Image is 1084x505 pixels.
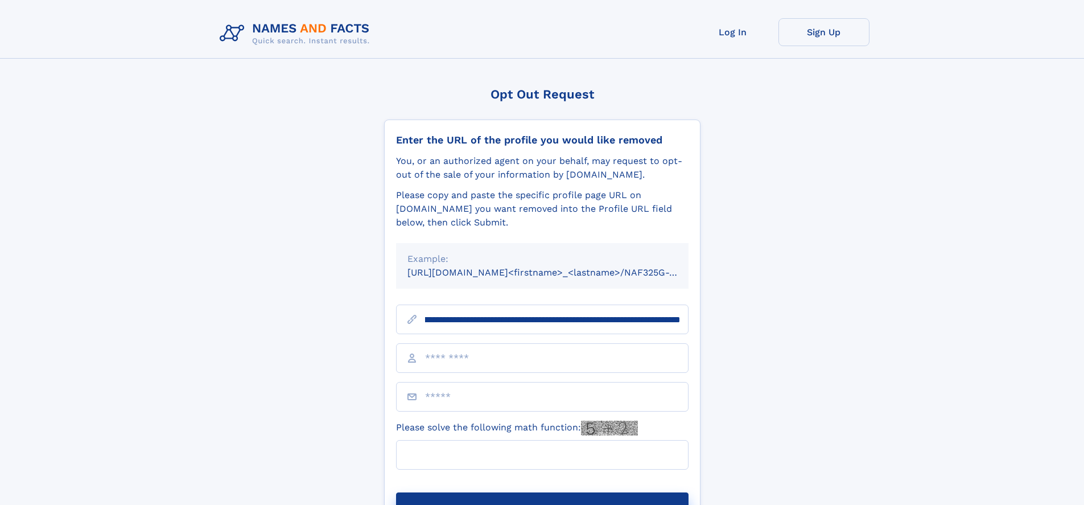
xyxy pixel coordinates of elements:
[215,18,379,49] img: Logo Names and Facts
[687,18,778,46] a: Log In
[407,267,710,278] small: [URL][DOMAIN_NAME]<firstname>_<lastname>/NAF325G-xxxxxxxx
[396,134,689,146] div: Enter the URL of the profile you would like removed
[396,421,638,436] label: Please solve the following math function:
[778,18,869,46] a: Sign Up
[384,87,700,101] div: Opt Out Request
[407,252,677,266] div: Example:
[396,154,689,182] div: You, or an authorized agent on your behalf, may request to opt-out of the sale of your informatio...
[396,188,689,229] div: Please copy and paste the specific profile page URL on [DOMAIN_NAME] you want removed into the Pr...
